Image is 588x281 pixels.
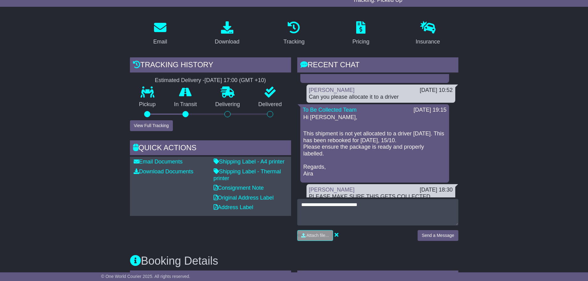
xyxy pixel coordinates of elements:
[297,57,458,74] div: RECENT CHAT
[130,101,165,108] p: Pickup
[303,107,357,113] a: To Be Collected Team
[416,38,440,46] div: Insurance
[214,159,285,165] a: Shipping Label - A4 printer
[412,19,444,48] a: Insurance
[149,19,171,48] a: Email
[418,230,458,241] button: Send a Message
[352,38,369,46] div: Pricing
[130,77,291,84] div: Estimated Delivery -
[348,19,373,48] a: Pricing
[303,114,446,127] p: Hi [PERSON_NAME],
[420,87,453,94] div: [DATE] 10:52
[283,38,304,46] div: Tracking
[214,168,281,181] a: Shipping Label - Thermal printer
[130,140,291,157] div: Quick Actions
[130,120,173,131] button: View Full Tracking
[130,255,458,267] h3: Booking Details
[309,87,355,93] a: [PERSON_NAME]
[134,168,194,175] a: Download Documents
[303,130,446,177] p: This shipment is not yet allocated to a driver [DATE]. This has been rebooked for [DATE], 15/10. ...
[309,193,453,200] div: PLEASE MAKE SURE THIS GETS COLLECTED
[206,101,249,108] p: Delivering
[165,101,206,108] p: In Transit
[214,195,274,201] a: Original Address Label
[134,159,183,165] a: Email Documents
[249,101,291,108] p: Delivered
[214,204,253,210] a: Address Label
[414,107,447,114] div: [DATE] 19:15
[130,57,291,74] div: Tracking history
[205,77,266,84] div: [DATE] 17:00 (GMT +10)
[214,185,264,191] a: Consignment Note
[215,38,240,46] div: Download
[309,94,453,101] div: Can you please allocate it to a driver
[153,38,167,46] div: Email
[309,187,355,193] a: [PERSON_NAME]
[101,274,190,279] span: © One World Courier 2025. All rights reserved.
[279,19,308,48] a: Tracking
[211,19,244,48] a: Download
[420,187,453,193] div: [DATE] 18:30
